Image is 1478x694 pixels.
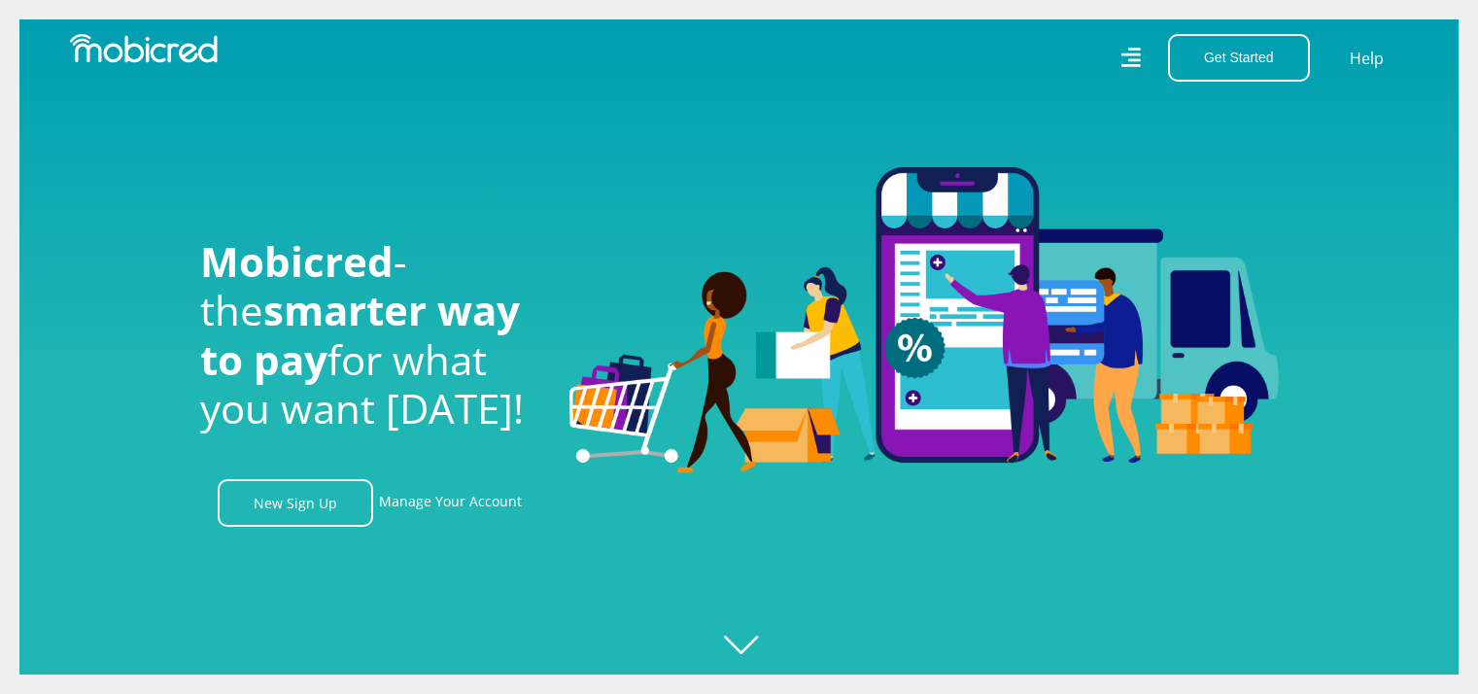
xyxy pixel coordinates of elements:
button: Get Started [1168,34,1310,82]
a: Help [1349,46,1385,71]
span: Mobicred [200,233,394,289]
a: Manage Your Account [379,479,522,527]
span: smarter way to pay [200,282,520,386]
img: Welcome to Mobicred [569,167,1279,474]
img: Mobicred [70,34,218,63]
h1: - the for what you want [DATE]! [200,237,540,434]
a: New Sign Up [218,479,373,527]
